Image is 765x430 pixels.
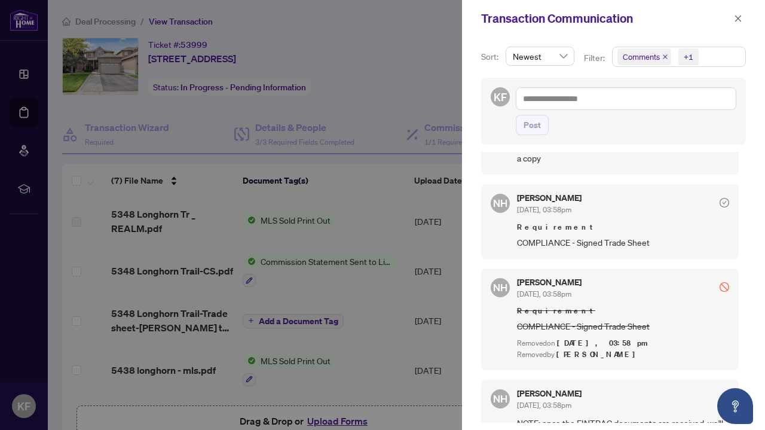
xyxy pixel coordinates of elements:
[517,289,571,298] span: [DATE], 03:58pm
[720,282,729,292] span: stop
[513,47,567,65] span: Newest
[493,280,507,295] span: NH
[584,51,607,65] p: Filter:
[481,50,501,63] p: Sort:
[662,54,668,60] span: close
[517,221,729,233] span: Requirement
[493,391,507,407] span: NH
[494,89,507,105] span: KF
[517,194,582,202] h5: [PERSON_NAME]
[623,51,660,63] span: Comments
[517,278,582,286] h5: [PERSON_NAME]
[517,389,582,398] h5: [PERSON_NAME]
[720,198,729,208] span: check-circle
[517,338,729,349] div: Removed on
[517,305,729,317] span: Requirement
[517,319,729,333] span: COMPLIANCE - Signed Trade Sheet
[493,196,507,211] span: NH
[617,48,671,65] span: Comments
[517,236,729,249] span: COMPLIANCE - Signed Trade Sheet
[517,138,729,166] span: COMPLIANCE - RECO Info Guide or Proof Client received a copy
[557,338,650,348] span: [DATE], 03:58pm
[734,14,742,23] span: close
[684,51,693,63] div: +1
[517,205,571,214] span: [DATE], 03:58pm
[516,115,549,135] button: Post
[717,388,753,424] button: Open asap
[517,349,729,361] div: Removed by
[517,401,571,410] span: [DATE], 03:58pm
[556,349,642,359] span: [PERSON_NAME]
[481,10,730,28] div: Transaction Communication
